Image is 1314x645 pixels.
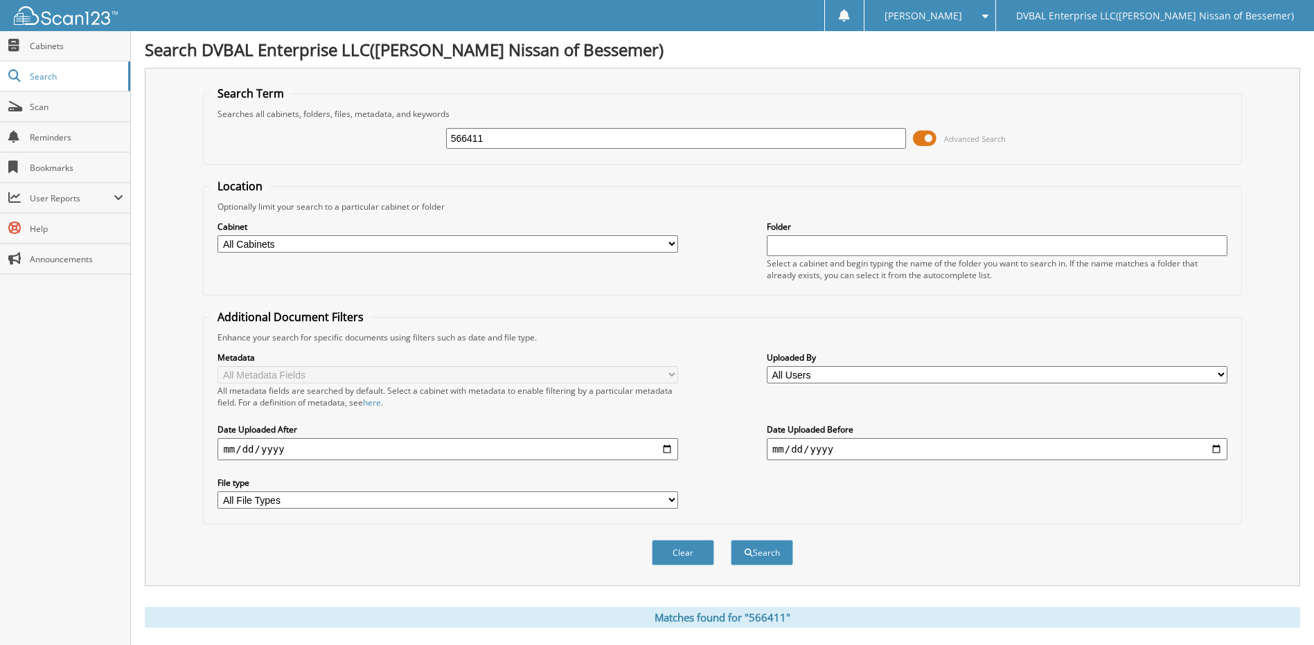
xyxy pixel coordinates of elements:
[211,309,371,325] legend: Additional Document Filters
[885,12,962,20] span: [PERSON_NAME]
[211,108,1234,120] div: Searches all cabinets, folders, files, metadata, and keywords
[217,477,678,489] label: File type
[30,101,123,113] span: Scan
[767,438,1227,460] input: end
[145,607,1300,628] div: Matches found for "566411"
[211,179,269,194] legend: Location
[30,253,123,265] span: Announcements
[767,257,1227,281] div: Select a cabinet and begin typing the name of the folder you want to search in. If the name match...
[217,221,678,233] label: Cabinet
[30,192,114,204] span: User Reports
[30,131,123,143] span: Reminders
[1016,12,1294,20] span: DVBAL Enterprise LLC([PERSON_NAME] Nissan of Bessemer)
[652,540,714,565] button: Clear
[217,352,678,363] label: Metadata
[30,71,121,82] span: Search
[767,352,1227,363] label: Uploaded By
[145,38,1300,61] h1: Search DVBAL Enterprise LLC([PERSON_NAME] Nissan of Bessemer)
[217,385,678,408] div: All metadata fields are searched by default. Select a cabinet with metadata to enable filtering b...
[211,331,1234,343] div: Enhance your search for specific documents using filters such as date and file type.
[217,424,678,435] label: Date Uploaded After
[767,424,1227,435] label: Date Uploaded Before
[944,134,1006,144] span: Advanced Search
[14,6,118,25] img: scan123-logo-white.svg
[767,221,1227,233] label: Folder
[363,397,381,408] a: here
[211,86,291,101] legend: Search Term
[30,40,123,52] span: Cabinets
[731,540,793,565] button: Search
[217,438,678,460] input: start
[30,223,123,235] span: Help
[211,201,1234,212] div: Optionally limit your search to a particular cabinet or folder
[30,162,123,174] span: Bookmarks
